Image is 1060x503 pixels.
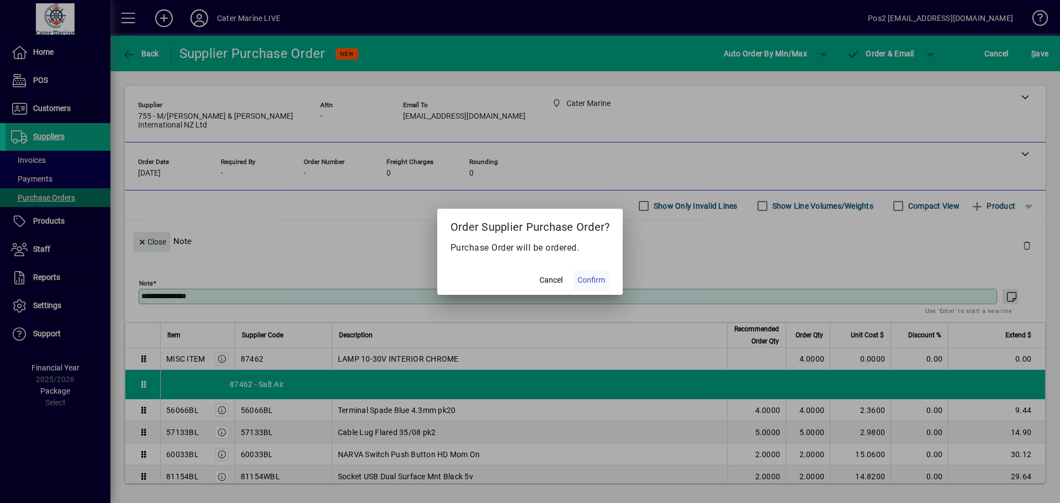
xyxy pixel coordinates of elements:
[539,274,563,286] span: Cancel
[451,241,610,255] p: Purchase Order will be ordered.
[533,271,569,290] button: Cancel
[577,274,605,286] span: Confirm
[437,209,623,241] h2: Order Supplier Purchase Order?
[573,271,609,290] button: Confirm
